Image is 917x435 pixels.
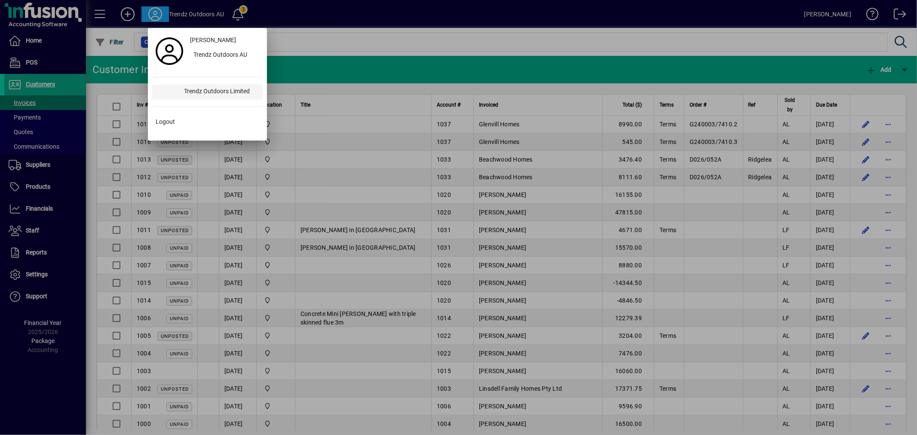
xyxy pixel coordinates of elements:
a: Profile [152,43,187,59]
a: [PERSON_NAME] [187,32,263,48]
span: [PERSON_NAME] [190,36,236,45]
button: Trendz Outdoors AU [187,48,263,63]
button: Logout [152,114,263,129]
button: Trendz Outdoors Limited [152,84,263,100]
div: Trendz Outdoors Limited [177,84,263,100]
span: Logout [156,117,175,126]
